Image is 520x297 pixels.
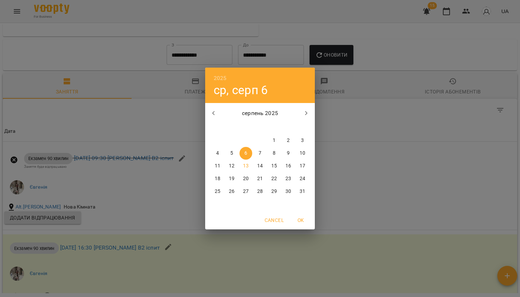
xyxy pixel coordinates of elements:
button: 2 [282,134,295,147]
p: 30 [285,188,291,195]
button: 24 [296,172,309,185]
span: OK [292,216,309,224]
button: OK [289,214,312,227]
span: вт [225,124,238,131]
p: серпень 2025 [222,109,298,118]
button: 16 [282,160,295,172]
p: 6 [244,150,247,157]
button: 10 [296,147,309,160]
button: 22 [268,172,281,185]
button: Cancel [262,214,287,227]
span: Cancel [265,216,284,224]
p: 17 [300,162,305,170]
button: 13 [239,160,252,172]
button: 17 [296,160,309,172]
p: 18 [215,175,220,182]
button: 26 [225,185,238,198]
p: 29 [271,188,277,195]
span: сб [282,124,295,131]
p: 3 [301,137,304,144]
p: 31 [300,188,305,195]
span: ср [239,124,252,131]
p: 1 [273,137,276,144]
p: 24 [300,175,305,182]
p: 25 [215,188,220,195]
button: 3 [296,134,309,147]
button: 9 [282,147,295,160]
p: 21 [257,175,263,182]
p: 15 [271,162,277,170]
p: 7 [259,150,261,157]
p: 16 [285,162,291,170]
p: 19 [229,175,235,182]
p: 10 [300,150,305,157]
button: 18 [211,172,224,185]
button: 5 [225,147,238,160]
p: 5 [230,150,233,157]
span: пн [211,124,224,131]
button: 19 [225,172,238,185]
button: 4 [211,147,224,160]
span: пт [268,124,281,131]
button: 27 [239,185,252,198]
p: 9 [287,150,290,157]
button: 7 [254,147,266,160]
button: 15 [268,160,281,172]
p: 8 [273,150,276,157]
button: 21 [254,172,266,185]
button: 20 [239,172,252,185]
span: чт [254,124,266,131]
p: 2 [287,137,290,144]
p: 26 [229,188,235,195]
p: 28 [257,188,263,195]
button: 2025 [214,73,227,83]
button: 29 [268,185,281,198]
button: ср, серп 6 [214,83,268,97]
button: 25 [211,185,224,198]
p: 23 [285,175,291,182]
p: 22 [271,175,277,182]
p: 4 [216,150,219,157]
button: 6 [239,147,252,160]
button: 23 [282,172,295,185]
p: 27 [243,188,249,195]
button: 31 [296,185,309,198]
button: 28 [254,185,266,198]
p: 12 [229,162,235,170]
button: 8 [268,147,281,160]
button: 14 [254,160,266,172]
span: нд [296,124,309,131]
button: 30 [282,185,295,198]
button: 12 [225,160,238,172]
p: 11 [215,162,220,170]
p: 20 [243,175,249,182]
p: 13 [243,162,249,170]
button: 11 [211,160,224,172]
button: 1 [268,134,281,147]
p: 14 [257,162,263,170]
